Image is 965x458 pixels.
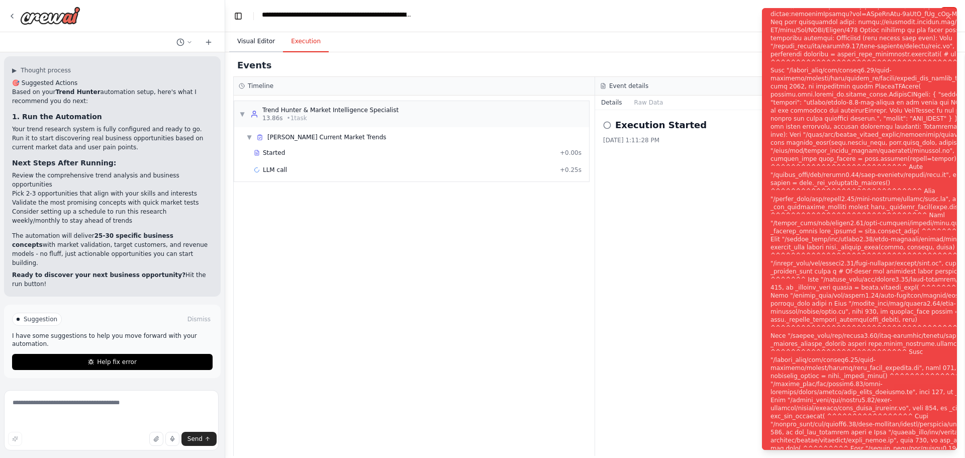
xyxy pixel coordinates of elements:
[262,106,399,114] div: Trend Hunter & Market Intelligence Specialist
[21,66,71,74] span: Thought process
[283,31,329,52] button: Execution
[20,7,80,25] img: Logo
[229,31,283,52] button: Visual Editor
[97,358,137,366] span: Help fix error
[12,125,213,152] p: Your trend research system is fully configured and ready to go. Run it to start discovering real ...
[248,82,273,90] h3: Timeline
[263,149,285,157] span: Started
[628,96,669,110] button: Raw Data
[239,110,245,118] span: ▼
[609,82,648,90] h3: Event details
[149,432,163,446] button: Upload files
[181,432,217,446] button: Send
[187,435,203,443] span: Send
[12,66,71,74] button: ▶Thought process
[12,207,213,225] li: Consider setting up a schedule to run this research weekly/monthly to stay ahead of trends
[246,133,252,141] span: ▼
[12,66,17,74] span: ▶
[12,332,213,348] p: I have some suggestions to help you move forward with your automation.
[12,171,213,189] li: Review the comprehensive trend analysis and business opportunities
[603,136,949,144] div: [DATE] 1:11:28 PM
[8,432,22,446] button: Improve this prompt
[615,118,707,132] h2: Execution Started
[237,58,271,72] h2: Events
[165,432,179,446] button: Click to speak your automation idea
[262,10,413,22] nav: breadcrumb
[12,270,213,289] p: Hit the run button!
[12,198,213,207] li: Validate the most promising concepts with quick market tests
[12,78,213,87] h2: 🎯 Suggested Actions
[12,113,102,121] strong: 1. Run the Automation
[263,166,287,174] span: LLM call
[24,315,57,323] span: Suggestion
[12,189,213,198] li: Pick 2-3 opportunities that align with your skills and interests
[595,96,628,110] button: Details
[231,9,245,23] button: Hide left sidebar
[560,149,582,157] span: + 0.00s
[267,133,387,141] span: [PERSON_NAME] Current Market Trends
[12,87,213,106] p: Based on your automation setup, here's what I recommend you do next:
[12,354,213,370] button: Help fix error
[12,271,185,279] strong: Ready to discover your next business opportunity?
[172,36,197,48] button: Switch to previous chat
[185,314,213,324] button: Dismiss
[12,159,116,167] strong: Next Steps After Running:
[12,231,213,267] p: The automation will deliver with market validation, target customers, and revenue models - no flu...
[560,166,582,174] span: + 0.25s
[287,114,307,122] span: • 1 task
[201,36,217,48] button: Start a new chat
[262,114,283,122] span: 13.86s
[55,88,100,96] strong: Trend Hunter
